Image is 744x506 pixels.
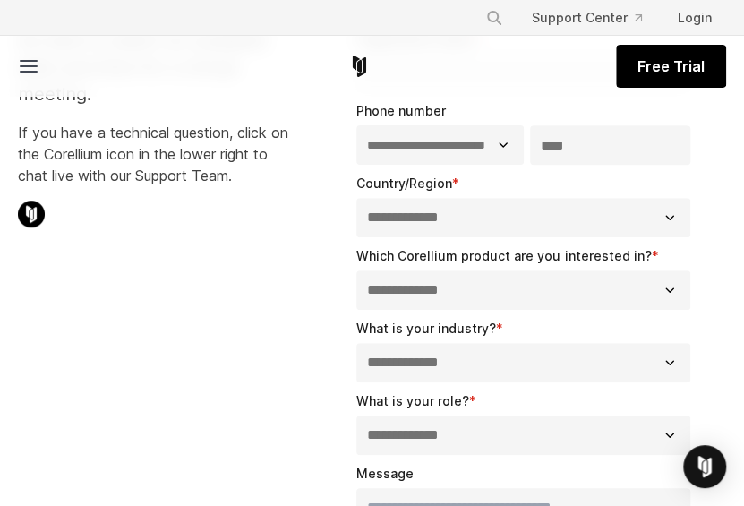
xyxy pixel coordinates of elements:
span: What is your industry? [356,321,496,336]
div: Navigation Menu [471,2,726,34]
img: Corellium Chat Icon [18,201,45,227]
button: Search [478,2,510,34]
span: Message [356,466,414,481]
span: Country/Region [356,176,452,191]
span: Phone number [356,103,446,118]
div: Open Intercom Messenger [683,445,726,488]
span: What is your role? [356,393,469,408]
a: Support Center [517,2,656,34]
p: If you have a technical question, click on the Corellium icon in the lower right to chat live wit... [18,122,292,186]
a: Login [663,2,726,34]
a: Free Trial [616,45,726,88]
span: Which Corellium product are you interested in? [356,248,651,263]
a: Corellium Home [348,56,371,77]
span: Free Trial [637,56,705,77]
